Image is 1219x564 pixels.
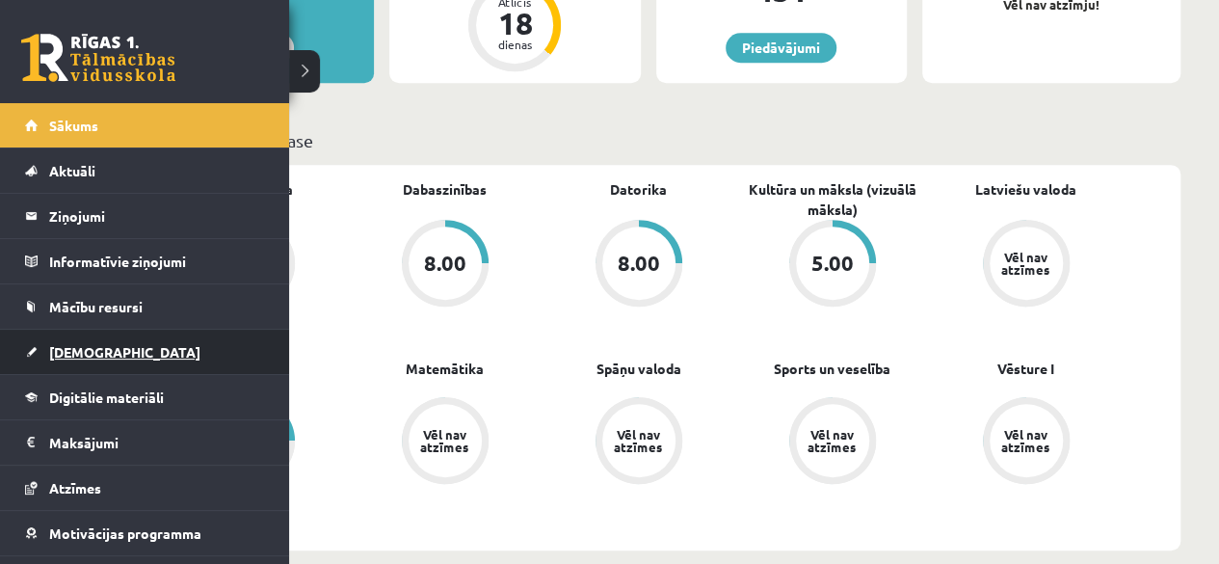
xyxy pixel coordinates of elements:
a: 5.00 [735,220,929,310]
a: Digitālie materiāli [25,375,265,419]
a: Motivācijas programma [25,511,265,555]
a: Sports un veselība [774,359,890,379]
a: Atzīmes [25,466,265,510]
p: Mācību plāns 10.c1 klase [123,127,1173,153]
a: Vēl nav atzīmes [735,397,929,488]
span: Aktuāli [49,162,95,179]
span: [DEMOGRAPHIC_DATA] [49,343,200,361]
a: Mācību resursi [25,284,265,329]
a: Kultūra un māksla (vizuālā māksla) [735,179,929,220]
a: Datorika [610,179,667,200]
a: Vēl nav atzīmes [929,220,1123,310]
div: dienas [486,39,543,50]
span: Atzīmes [49,479,101,497]
a: Rīgas 1. Tālmācības vidusskola [21,34,175,82]
a: Sākums [25,103,265,148]
a: Dabaszinības [403,179,487,200]
div: 8.00 [618,253,660,274]
a: Vēl nav atzīmes [348,397,542,488]
a: Aktuāli [25,148,265,193]
div: 5.00 [811,253,854,274]
div: Vēl nav atzīmes [999,251,1053,276]
div: 18 [486,8,543,39]
a: Vēl nav atzīmes [929,397,1123,488]
a: Informatīvie ziņojumi [25,239,265,283]
legend: Ziņojumi [49,194,265,238]
a: Piedāvājumi [726,33,836,63]
a: Spāņu valoda [596,359,681,379]
a: Matemātika [406,359,484,379]
a: Latviešu valoda [975,179,1076,200]
div: Vēl nav atzīmes [999,428,1053,453]
a: Vēl nav atzīmes [542,397,735,488]
span: Digitālie materiāli [49,389,164,406]
span: Mācību resursi [49,298,143,315]
span: Sākums [49,117,98,134]
a: 8.00 [542,220,735,310]
a: Maksājumi [25,420,265,465]
a: Ziņojumi [25,194,265,238]
legend: Informatīvie ziņojumi [49,239,265,283]
span: Motivācijas programma [49,524,201,542]
legend: Maksājumi [49,420,265,465]
div: Vēl nav atzīmes [806,428,860,453]
div: Vēl nav atzīmes [418,428,472,453]
div: 8.00 [424,253,466,274]
a: Vēsture I [997,359,1054,379]
a: 8.00 [348,220,542,310]
a: [DEMOGRAPHIC_DATA] [25,330,265,374]
div: Vēl nav atzīmes [612,428,666,453]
